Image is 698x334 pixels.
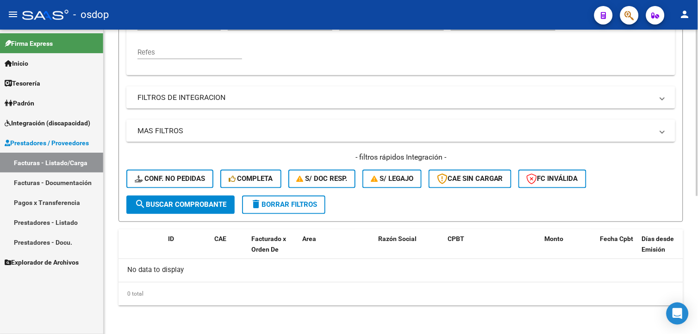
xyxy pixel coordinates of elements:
button: Borrar Filtros [242,196,325,214]
button: S/ legajo [362,170,422,188]
span: Razón Social [378,235,417,243]
datatable-header-cell: Facturado x Orden De [248,229,299,270]
span: Fecha Cpbt [600,235,634,243]
span: S/ Doc Resp. [297,175,348,183]
span: Buscar Comprobante [135,201,226,209]
mat-icon: search [135,199,146,210]
mat-panel-title: MAS FILTROS [137,126,653,136]
button: FC Inválida [518,170,586,188]
span: Inicio [5,58,28,68]
span: CAE SIN CARGAR [437,175,503,183]
span: Completa [229,175,273,183]
mat-icon: person [679,9,691,20]
span: Facturado x Orden De [251,235,286,254]
div: Open Intercom Messenger [667,303,689,325]
button: Conf. no pedidas [126,170,213,188]
span: Explorador de Archivos [5,257,79,267]
datatable-header-cell: Monto [541,229,597,270]
button: Completa [220,170,281,188]
div: No data to display [118,259,683,282]
span: CAE [214,235,226,243]
mat-icon: menu [7,9,19,20]
mat-expansion-panel-header: MAS FILTROS [126,120,675,142]
datatable-header-cell: Fecha Cpbt [597,229,638,270]
span: Firma Express [5,38,53,49]
span: Area [302,235,316,243]
span: CPBT [448,235,464,243]
datatable-header-cell: CPBT [444,229,541,270]
span: Prestadores / Proveedores [5,138,89,148]
span: Borrar Filtros [250,201,317,209]
datatable-header-cell: Días desde Emisión [638,229,680,270]
datatable-header-cell: CAE [211,229,248,270]
span: Integración (discapacidad) [5,118,90,128]
span: ID [168,235,174,243]
datatable-header-cell: Area [299,229,361,270]
span: Padrón [5,98,34,108]
datatable-header-cell: Razón Social [374,229,444,270]
button: CAE SIN CARGAR [429,170,511,188]
span: S/ legajo [371,175,413,183]
span: Monto [545,235,564,243]
h4: - filtros rápidos Integración - [126,152,675,162]
mat-panel-title: FILTROS DE INTEGRACION [137,93,653,103]
span: FC Inválida [527,175,578,183]
span: Tesorería [5,78,40,88]
mat-icon: delete [250,199,262,210]
button: Buscar Comprobante [126,196,235,214]
span: Conf. no pedidas [135,175,205,183]
datatable-header-cell: ID [164,229,211,270]
button: S/ Doc Resp. [288,170,356,188]
span: - osdop [73,5,109,25]
span: Días desde Emisión [642,235,674,254]
div: 0 total [118,283,683,306]
mat-expansion-panel-header: FILTROS DE INTEGRACION [126,87,675,109]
